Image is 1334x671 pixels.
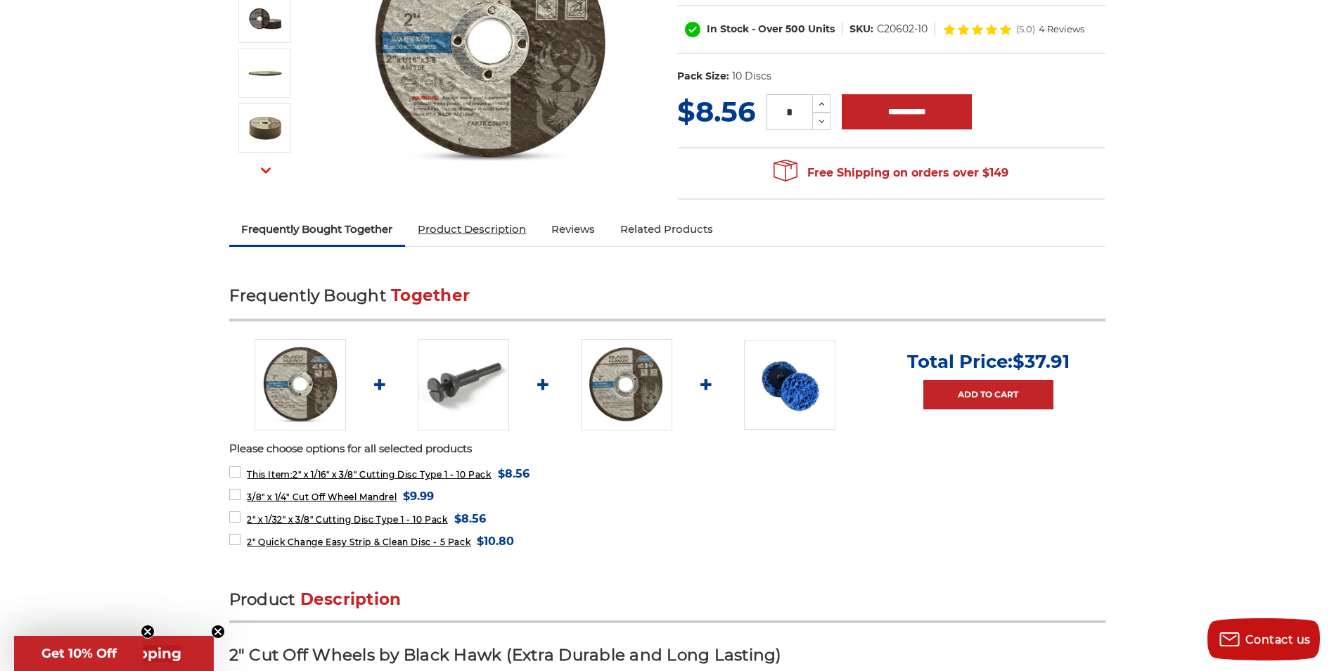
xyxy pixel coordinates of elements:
span: 2" Quick Change Easy Strip & Clean Disc - 5 Pack [247,537,470,547]
img: 2 inch cut off wheel 10 pack [248,110,283,146]
span: - Over [752,23,783,35]
span: Together [391,286,470,305]
img: 2" x 1/16" x 3/8" Cutting Disc [248,1,283,36]
span: Units [808,23,835,35]
strong: 2" Cut Off Wheels by Black Hawk (Extra Durable and Long Lasting) [229,645,782,665]
button: Close teaser [211,625,225,639]
span: In Stock [707,23,749,35]
span: Frequently Bought [229,286,386,305]
span: Product [229,589,295,609]
span: 4 Reviews [1039,25,1084,34]
span: Description [300,589,402,609]
span: 2" x 1/16" x 3/8" Cutting Disc Type 1 - 10 Pack [247,469,491,480]
span: Free Shipping on orders over $149 [774,159,1008,187]
span: $8.56 [498,464,530,483]
span: $37.91 [1013,350,1070,373]
dd: C20602-10 [877,22,928,37]
a: Reviews [539,214,608,245]
dd: 10 Discs [732,69,771,84]
div: Get 10% OffClose teaser [14,636,143,671]
dt: Pack Size: [677,69,729,84]
button: Next [249,155,283,186]
span: 2" x 1/32" x 3/8" Cutting Disc Type 1 - 10 Pack [247,514,447,525]
span: Get 10% Off [41,646,117,661]
a: Product Description [405,214,539,245]
div: Get Free ShippingClose teaser [14,636,214,671]
a: Frequently Bought Together [229,214,406,245]
p: Please choose options for all selected products [229,441,1105,457]
span: 3/8" x 1/4" Cut Off Wheel Mandrel [247,492,397,502]
button: Close teaser [141,625,155,639]
button: Contact us [1207,618,1320,660]
p: Total Price: [907,350,1070,373]
dt: SKU: [849,22,873,37]
span: Contact us [1245,633,1311,646]
span: $9.99 [403,487,434,506]
span: $8.56 [454,509,486,528]
span: (5.0) [1016,25,1035,34]
span: $10.80 [477,532,514,551]
img: 2 Cutting Disc Long Lasting [248,56,283,91]
strong: This Item: [247,469,293,480]
a: Add to Cart [923,380,1053,409]
span: $8.56 [677,94,755,129]
img: 2" x 1/16" x 3/8" Cut Off Wheel [255,339,346,430]
a: Related Products [608,214,726,245]
span: 500 [785,23,805,35]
